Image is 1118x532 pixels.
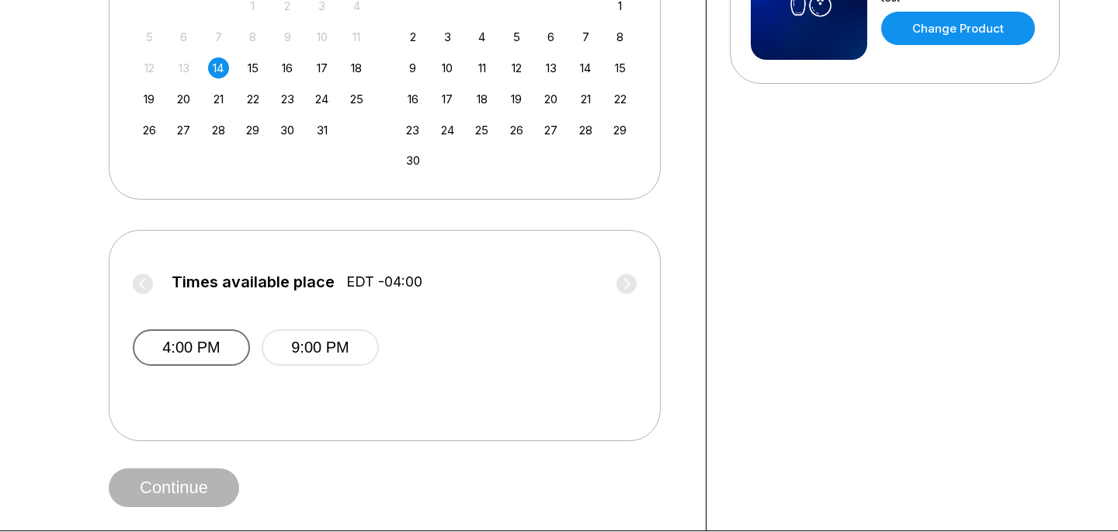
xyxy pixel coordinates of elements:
div: Choose Wednesday, November 12th, 2025 [506,57,527,78]
button: 9:00 PM [262,329,379,366]
div: Choose Tuesday, November 4th, 2025 [471,26,492,47]
div: Choose Thursday, October 23rd, 2025 [277,89,298,110]
div: Choose Thursday, October 30th, 2025 [277,120,298,141]
div: Choose Friday, November 21st, 2025 [575,89,596,110]
div: Choose Saturday, November 29th, 2025 [609,120,630,141]
div: Choose Friday, November 14th, 2025 [575,57,596,78]
div: Choose Monday, October 27th, 2025 [173,120,194,141]
div: Not available Friday, October 10th, 2025 [311,26,332,47]
div: Choose Wednesday, October 22nd, 2025 [242,89,263,110]
div: Not available Tuesday, October 7th, 2025 [208,26,229,47]
div: Choose Saturday, November 15th, 2025 [609,57,630,78]
div: Choose Sunday, November 16th, 2025 [402,89,423,110]
div: Choose Sunday, November 30th, 2025 [402,150,423,171]
div: Choose Tuesday, October 14th, 2025 [208,57,229,78]
div: Choose Friday, November 7th, 2025 [575,26,596,47]
div: Choose Friday, October 31st, 2025 [311,120,332,141]
div: Choose Saturday, October 18th, 2025 [346,57,367,78]
div: Not available Monday, October 6th, 2025 [173,26,194,47]
div: Choose Sunday, October 19th, 2025 [139,89,160,110]
div: Choose Friday, October 17th, 2025 [311,57,332,78]
div: Choose Wednesday, November 26th, 2025 [506,120,527,141]
div: Not available Wednesday, October 8th, 2025 [242,26,263,47]
div: Choose Monday, November 24th, 2025 [437,120,458,141]
div: Choose Wednesday, October 29th, 2025 [242,120,263,141]
div: Choose Tuesday, November 25th, 2025 [471,120,492,141]
div: Choose Wednesday, November 5th, 2025 [506,26,527,47]
div: Choose Wednesday, October 15th, 2025 [242,57,263,78]
div: Not available Sunday, October 12th, 2025 [139,57,160,78]
div: Choose Wednesday, November 19th, 2025 [506,89,527,110]
span: EDT -04:00 [346,273,422,290]
div: Choose Friday, October 24th, 2025 [311,89,332,110]
div: Choose Thursday, November 6th, 2025 [540,26,561,47]
div: Choose Tuesday, November 11th, 2025 [471,57,492,78]
div: Choose Sunday, November 9th, 2025 [402,57,423,78]
div: Choose Monday, November 17th, 2025 [437,89,458,110]
div: Choose Tuesday, October 21st, 2025 [208,89,229,110]
div: Choose Sunday, November 23rd, 2025 [402,120,423,141]
div: Choose Monday, November 10th, 2025 [437,57,458,78]
div: Not available Thursday, October 9th, 2025 [277,26,298,47]
div: Choose Monday, October 20th, 2025 [173,89,194,110]
div: Choose Tuesday, October 28th, 2025 [208,120,229,141]
div: Choose Sunday, October 26th, 2025 [139,120,160,141]
span: Times available place [172,273,335,290]
div: Choose Sunday, November 2nd, 2025 [402,26,423,47]
button: 4:00 PM [133,329,250,366]
div: Choose Tuesday, November 18th, 2025 [471,89,492,110]
div: Not available Monday, October 13th, 2025 [173,57,194,78]
div: Choose Saturday, November 8th, 2025 [609,26,630,47]
div: Choose Saturday, November 22nd, 2025 [609,89,630,110]
a: Change Product [881,12,1035,45]
div: Choose Monday, November 3rd, 2025 [437,26,458,47]
div: Choose Thursday, November 27th, 2025 [540,120,561,141]
div: Not available Saturday, October 11th, 2025 [346,26,367,47]
div: Choose Saturday, October 25th, 2025 [346,89,367,110]
div: Choose Thursday, November 13th, 2025 [540,57,561,78]
div: Choose Thursday, October 16th, 2025 [277,57,298,78]
div: Choose Friday, November 28th, 2025 [575,120,596,141]
div: Choose Thursday, November 20th, 2025 [540,89,561,110]
div: Not available Sunday, October 5th, 2025 [139,26,160,47]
